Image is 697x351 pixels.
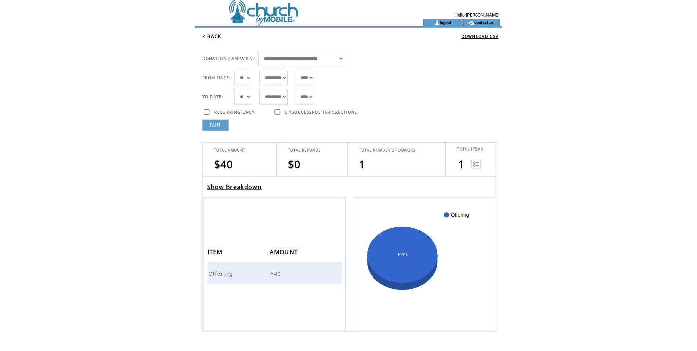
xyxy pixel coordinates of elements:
span: TOTAL NUMBER OF DONORS [359,148,415,153]
span: TOTAL REFUNDS [288,148,321,153]
svg: A chart. [364,209,484,319]
img: contact_us_icon.gif [469,20,474,26]
span: TO DATE: [202,94,224,99]
span: 1 [458,157,464,171]
span: UNSUCCESSFUL TRANSACTIONS [285,110,357,115]
span: 1 [359,157,365,171]
a: ITEM [208,249,224,254]
span: Offering [208,270,235,277]
a: DOWNLOAD CSV [461,34,499,39]
a: logout [440,20,451,25]
a: Offering [208,269,235,276]
a: contact us [474,20,494,25]
span: TOTAL ITEMS [457,147,483,152]
a: AMOUNT [270,249,300,254]
span: RECURRING ONLY [214,110,255,115]
span: $0 [288,157,301,171]
span: FROM DATE: [202,75,231,80]
img: account_icon.gif [434,20,440,26]
img: View list [471,160,481,169]
span: TOTAL AMOUNT [214,148,246,153]
span: $40 [270,270,283,277]
a: RUN [202,120,229,131]
span: AMOUNT [270,246,300,260]
text: Offering [451,212,469,218]
a: Show Breakdown [207,183,262,191]
span: DONATION CAMPAIGN: [202,56,255,61]
span: Hello [PERSON_NAME] [455,13,499,18]
a: < BACK [202,33,222,40]
span: ITEM [208,246,224,260]
text: 100% [397,252,407,257]
span: $40 [214,157,233,171]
